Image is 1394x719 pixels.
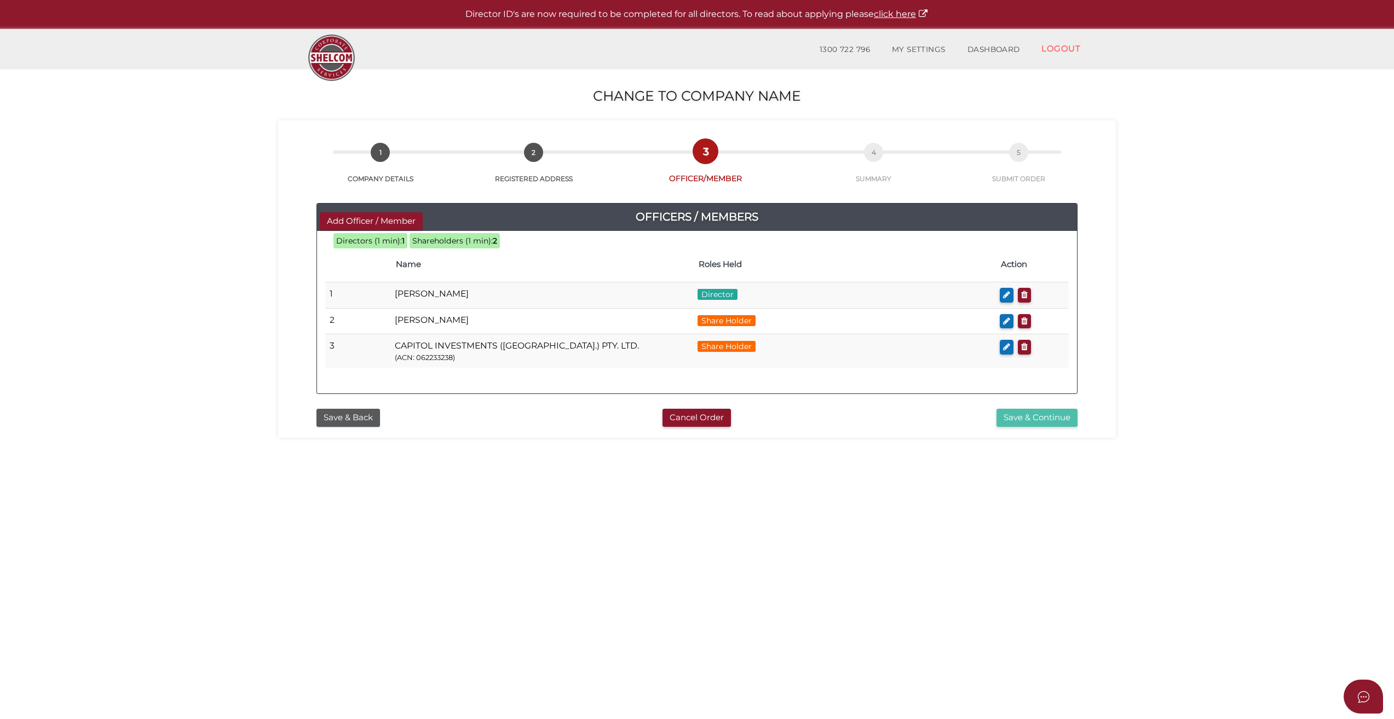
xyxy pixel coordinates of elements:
[809,39,881,61] a: 1300 722 796
[799,155,948,183] a: 4SUMMARY
[317,208,1077,225] a: Officers / Members
[325,308,390,334] td: 2
[395,352,688,363] p: (ACN: 062233238)
[336,236,402,246] span: Directors (1 min):
[325,334,390,368] td: 3
[1009,143,1028,162] span: 5
[390,308,693,334] td: [PERSON_NAME]
[524,143,543,162] span: 2
[320,212,423,230] button: Add Officer / Member
[396,260,687,269] h4: Name
[306,155,455,183] a: 1COMPANY DETAILS
[612,154,799,184] a: 3OFFICER/MEMBER
[696,142,715,161] span: 3
[1344,680,1383,714] button: Open asap
[881,39,957,61] a: MY SETTINGS
[402,236,405,246] b: 1
[698,289,738,300] span: Director
[957,39,1031,61] a: DASHBOARD
[390,334,693,368] td: CAPITOL INVESTMENTS ([GEOGRAPHIC_DATA].) PTY. LTD.
[698,315,756,326] span: Share Holder
[1030,37,1091,60] a: LOGOUT
[874,9,929,19] a: click here
[663,409,731,427] button: Cancel Order
[316,409,380,427] button: Save & Back
[27,8,1367,21] p: Director ID's are now required to be completed for all directors. To read about applying please
[698,341,756,352] span: Share Holder
[390,282,693,309] td: [PERSON_NAME]
[371,143,390,162] span: 1
[948,155,1088,183] a: 5SUBMIT ORDER
[996,409,1078,427] button: Save & Continue
[1001,260,1063,269] h4: Action
[493,236,497,246] b: 2
[455,155,612,183] a: 2REGISTERED ADDRESS
[864,143,883,162] span: 4
[412,236,493,246] span: Shareholders (1 min):
[325,282,390,309] td: 1
[699,260,990,269] h4: Roles Held
[303,29,360,86] img: Logo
